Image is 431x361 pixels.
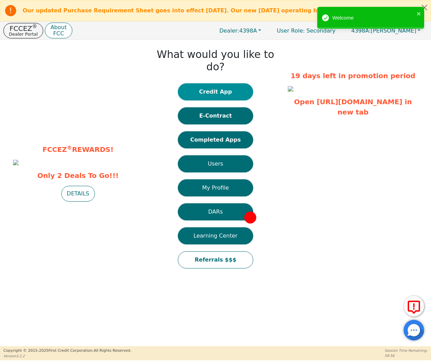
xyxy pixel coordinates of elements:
button: AboutFCC [45,23,72,39]
p: Dealer Portal [9,32,38,36]
p: FCCEZ [9,25,38,32]
button: Learning Center [178,227,253,244]
p: Copyright © 2015- 2025 First Credit Corporation. [3,348,131,354]
p: 58:56 [385,353,428,358]
button: close [417,10,421,17]
sup: ® [67,145,72,151]
div: Welcome [332,14,415,22]
p: Secondary [270,24,342,37]
span: [PERSON_NAME] [351,27,416,34]
img: 986a4cb3-75dc-4b15-a347-c757ab45a67e [13,160,19,165]
button: E-Contract [178,107,253,124]
button: Credit App [178,83,253,100]
button: Referrals $$$ [178,251,253,268]
p: 19 days left in promotion period [288,71,418,81]
button: Dealer:4398A [212,25,268,36]
p: FCCEZ REWARDS! [13,144,143,155]
sup: ® [32,23,37,29]
p: Version 3.2.2 [3,353,131,359]
button: FCCEZ®Dealer Portal [3,23,43,38]
img: b8df7fcf-28d2-4900-8dd9-9c6192baf0b8 [288,86,293,92]
p: Session Time Remaining: [385,348,428,353]
button: Close alert [418,0,431,14]
b: Our updated Purchase Requirement Sheet goes into effect [DATE]. Our new [DATE] operating hours, w... [23,7,399,14]
span: Dealer: [219,27,239,34]
button: Users [178,155,253,172]
button: Completed Apps [178,131,253,148]
button: Report Error to FCC [404,296,424,316]
a: User Role: Secondary [270,24,342,37]
p: FCC [50,31,66,36]
button: DARs [178,203,253,220]
span: 4398A: [351,27,371,34]
span: Only 2 Deals To Go!!! [13,170,143,181]
a: Open [URL][DOMAIN_NAME] in new tab [294,98,412,116]
span: 4398A [219,27,257,34]
h1: What would you like to do? [147,48,285,73]
span: All Rights Reserved. [94,348,131,353]
p: About [50,25,66,30]
button: DETAILS [61,186,95,202]
button: My Profile [178,179,253,196]
span: User Role : [277,27,305,34]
